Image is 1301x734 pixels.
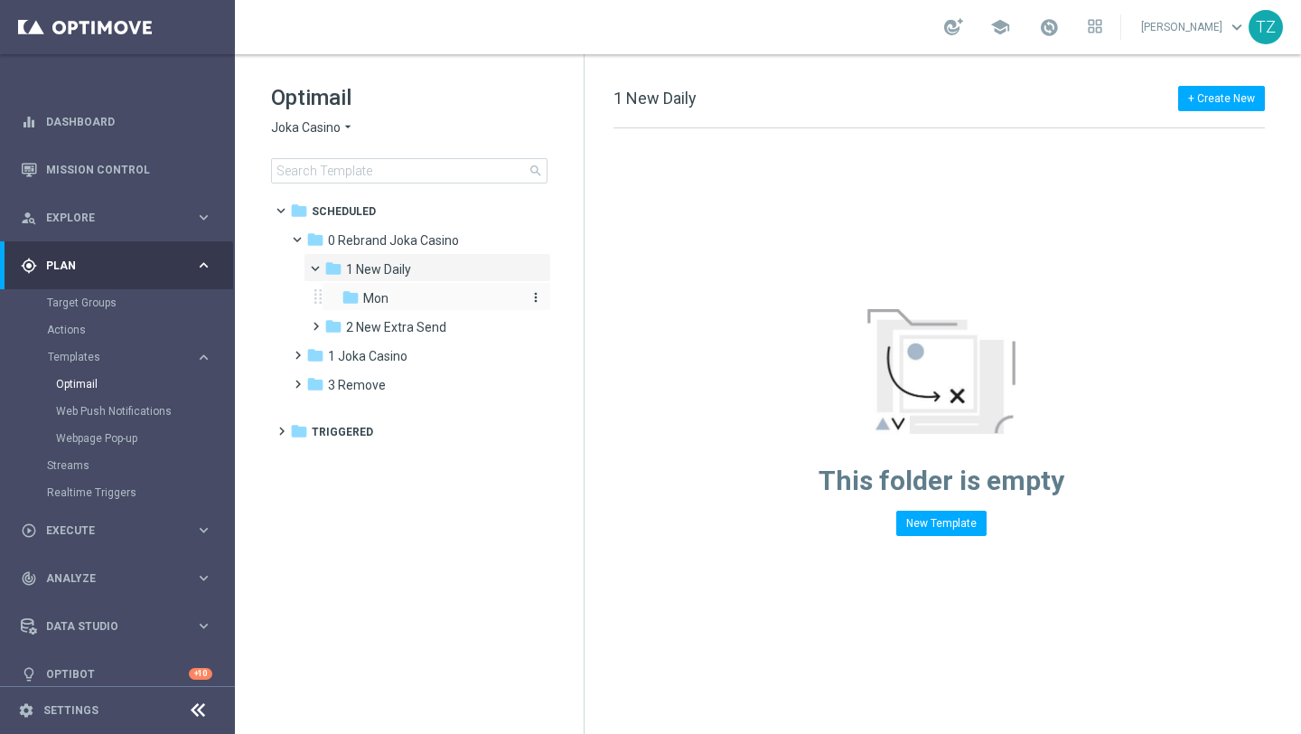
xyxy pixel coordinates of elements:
button: gps_fixed Plan keyboard_arrow_right [20,259,213,273]
div: Execute [21,522,195,539]
i: settings [18,702,34,719]
span: search [529,164,543,178]
button: Data Studio keyboard_arrow_right [20,619,213,634]
button: equalizer Dashboard [20,115,213,129]
a: Dashboard [46,98,212,146]
a: Optibot [46,650,189,698]
span: Explore [46,212,195,223]
div: Target Groups [47,289,233,316]
a: Optimail [56,377,188,391]
button: more_vert [525,289,543,306]
span: Plan [46,260,195,271]
div: TZ [1249,10,1283,44]
div: Actions [47,316,233,343]
i: lightbulb [21,666,37,682]
span: Joka Casino [271,119,341,136]
i: folder [324,317,342,335]
i: play_circle_outline [21,522,37,539]
i: folder [306,346,324,364]
input: Search Template [271,158,548,183]
a: Actions [47,323,188,337]
i: more_vert [529,290,543,305]
div: Web Push Notifications [56,398,233,425]
a: [PERSON_NAME]keyboard_arrow_down [1139,14,1249,41]
i: keyboard_arrow_right [195,569,212,587]
button: Templates keyboard_arrow_right [47,350,213,364]
i: equalizer [21,114,37,130]
a: Realtime Triggers [47,485,188,500]
span: Data Studio [46,621,195,632]
button: play_circle_outline Execute keyboard_arrow_right [20,523,213,538]
span: Scheduled [312,203,376,220]
div: Streams [47,452,233,479]
i: keyboard_arrow_right [195,349,212,366]
span: 1 New Daily [613,89,697,108]
i: keyboard_arrow_right [195,617,212,635]
h1: Optimail [271,83,548,112]
i: folder [290,202,308,220]
span: 3 Remove [328,377,386,393]
i: folder [290,422,308,440]
i: folder [306,231,324,249]
div: Mission Control [21,146,212,193]
a: Web Push Notifications [56,404,188,419]
span: Mon [363,290,388,306]
button: track_changes Analyze keyboard_arrow_right [20,571,213,586]
span: school [990,17,1010,37]
div: Optimail [56,371,233,398]
button: person_search Explore keyboard_arrow_right [20,211,213,225]
button: Joka Casino arrow_drop_down [271,119,355,136]
a: Webpage Pop-up [56,431,188,446]
span: 2 New Extra Send [346,319,446,335]
span: Templates [48,352,177,362]
i: folder [324,259,342,278]
i: keyboard_arrow_right [195,257,212,274]
i: folder [306,375,324,393]
i: track_changes [21,570,37,587]
div: Webpage Pop-up [56,425,233,452]
button: Mission Control [20,163,213,177]
span: This folder is empty [819,465,1064,496]
span: Analyze [46,573,195,584]
span: Execute [46,525,195,536]
span: keyboard_arrow_down [1227,17,1247,37]
div: +10 [189,668,212,680]
span: 1 Joka Casino [328,348,407,364]
i: keyboard_arrow_right [195,522,212,539]
a: Target Groups [47,296,188,310]
span: 0 Rebrand Joka Casino [328,232,459,249]
div: Data Studio [21,618,195,635]
button: lightbulb Optibot +10 [20,667,213,682]
div: Realtime Triggers [47,479,233,506]
span: Triggered [312,424,373,440]
div: Dashboard [21,98,212,146]
div: Plan [21,258,195,274]
i: gps_fixed [21,258,37,274]
i: person_search [21,210,37,226]
div: Analyze [21,570,195,587]
button: New Template [896,511,987,536]
div: Optibot [21,650,212,698]
a: Settings [43,705,98,716]
a: Streams [47,458,188,473]
div: Templates [48,352,195,362]
img: emptyStateManageTemplates.jpg [867,309,1016,434]
button: + Create New [1178,86,1265,111]
div: Explore [21,210,195,226]
div: Templates [47,343,233,452]
i: arrow_drop_down [341,119,355,136]
i: keyboard_arrow_right [195,209,212,226]
i: folder [342,288,360,306]
span: 1 New Daily [346,261,411,278]
a: Mission Control [46,146,212,193]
